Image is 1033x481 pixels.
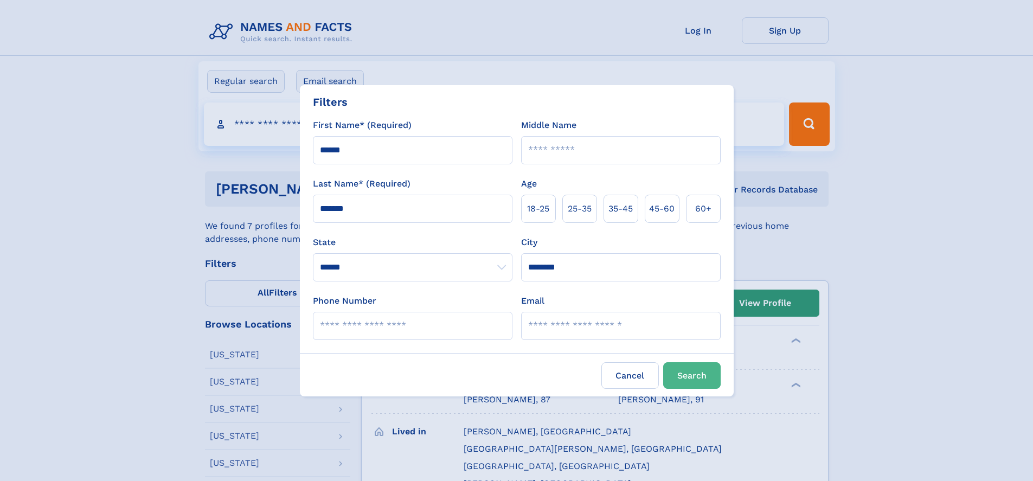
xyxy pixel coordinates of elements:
label: Phone Number [313,294,376,307]
label: State [313,236,512,249]
label: First Name* (Required) [313,119,412,132]
label: Middle Name [521,119,576,132]
label: Last Name* (Required) [313,177,410,190]
span: 60+ [695,202,711,215]
label: Age [521,177,537,190]
label: Cancel [601,362,659,389]
div: Filters [313,94,348,110]
span: 18‑25 [527,202,549,215]
span: 45‑60 [649,202,675,215]
span: 25‑35 [568,202,592,215]
label: City [521,236,537,249]
label: Email [521,294,544,307]
span: 35‑45 [608,202,633,215]
button: Search [663,362,721,389]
